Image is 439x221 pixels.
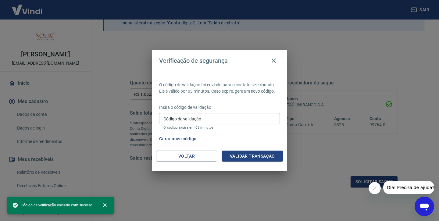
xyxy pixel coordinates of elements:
h4: Verificação de segurança [159,57,228,64]
p: O código de validação foi enviado para o contato selecionado. Ele é válido por 03 minutos. Caso e... [159,82,280,94]
span: Código de verificação enviado com sucesso. [12,202,93,208]
button: close [98,198,112,212]
button: Gerar novo código [157,133,199,144]
p: O código expira em 03 minutos. [163,126,276,130]
span: Olá! Precisa de ajuda? [4,4,51,9]
button: Validar transação [222,151,283,162]
p: Insira o código de validação [159,104,280,111]
iframe: Fechar mensagem [369,182,381,194]
iframe: Botão para abrir a janela de mensagens [415,197,434,216]
button: Voltar [156,151,217,162]
iframe: Mensagem da empresa [383,181,434,194]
